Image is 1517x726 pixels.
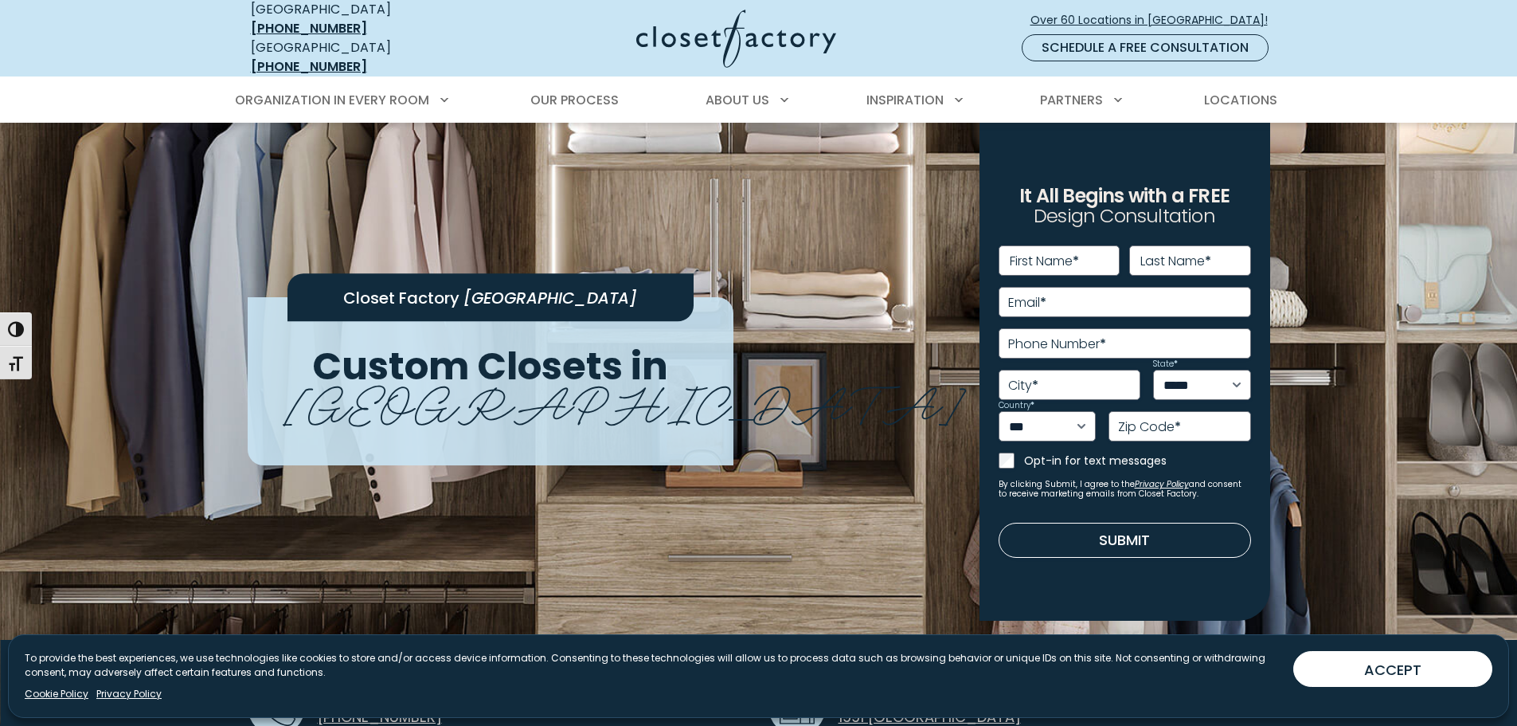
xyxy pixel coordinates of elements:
[1135,478,1189,490] a: Privacy Policy
[25,687,88,701] a: Cookie Policy
[1030,12,1280,29] span: Over 60 Locations in [GEOGRAPHIC_DATA]!
[251,19,367,37] a: [PHONE_NUMBER]
[1008,338,1106,351] label: Phone Number
[636,10,836,68] img: Closet Factory Logo
[1008,296,1046,309] label: Email
[999,480,1251,499] small: By clicking Submit, I agree to the and consent to receive marketing emails from Closet Factory.
[1019,182,1230,209] span: It All Begins with a FREE
[706,91,769,109] span: About Us
[343,287,459,309] span: Closet Factory
[1140,255,1211,268] label: Last Name
[235,91,429,109] span: Organization in Every Room
[463,287,637,309] span: [GEOGRAPHIC_DATA]
[25,651,1280,680] p: To provide the best experiences, we use technologies like cookies to store and/or access device i...
[251,57,367,76] a: [PHONE_NUMBER]
[1040,91,1103,109] span: Partners
[96,687,162,701] a: Privacy Policy
[224,78,1294,123] nav: Primary Menu
[1034,203,1215,230] span: Design Consultation
[1030,6,1281,34] a: Over 60 Locations in [GEOGRAPHIC_DATA]!
[1293,651,1492,687] button: ACCEPT
[284,363,965,436] span: [GEOGRAPHIC_DATA]
[999,402,1034,410] label: Country
[1153,360,1178,368] label: State
[1010,255,1079,268] label: First Name
[1022,34,1269,61] a: Schedule a Free Consultation
[312,339,668,393] span: Custom Closets in
[999,523,1251,558] button: Submit
[1008,379,1038,392] label: City
[1204,91,1277,109] span: Locations
[866,91,944,109] span: Inspiration
[1024,453,1251,469] label: Opt-in for text messages
[1118,421,1181,434] label: Zip Code
[251,38,482,77] div: [GEOGRAPHIC_DATA]
[530,91,619,109] span: Our Process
